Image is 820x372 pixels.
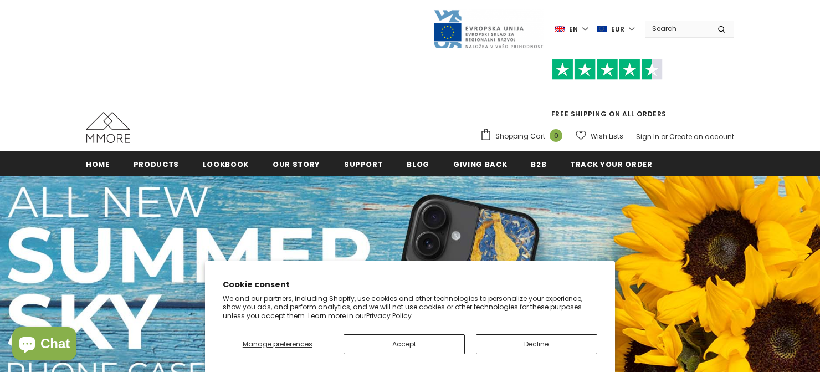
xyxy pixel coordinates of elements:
[453,159,507,170] span: Giving back
[223,294,597,320] p: We and our partners, including Shopify, use cookies and other technologies to personalize your ex...
[433,9,544,49] img: Javni Razpis
[636,132,659,141] a: Sign In
[223,279,597,291] h2: Cookie consent
[344,151,383,176] a: support
[645,21,709,37] input: Search Site
[344,334,465,354] button: Accept
[495,131,545,142] span: Shopping Cart
[86,112,130,143] img: MMORE Cases
[9,327,80,363] inbox-online-store-chat: Shopify online store chat
[569,24,578,35] span: en
[480,80,734,109] iframe: Customer reviews powered by Trustpilot
[203,159,249,170] span: Lookbook
[576,126,623,146] a: Wish Lists
[555,24,565,34] img: i-lang-1.png
[661,132,668,141] span: or
[611,24,624,35] span: EUR
[273,159,320,170] span: Our Story
[203,151,249,176] a: Lookbook
[243,339,312,349] span: Manage preferences
[344,159,383,170] span: support
[86,159,110,170] span: Home
[433,24,544,33] a: Javni Razpis
[273,151,320,176] a: Our Story
[531,151,546,176] a: B2B
[134,151,179,176] a: Products
[223,334,332,354] button: Manage preferences
[480,64,734,119] span: FREE SHIPPING ON ALL ORDERS
[476,334,597,354] button: Decline
[591,131,623,142] span: Wish Lists
[570,159,652,170] span: Track your order
[134,159,179,170] span: Products
[531,159,546,170] span: B2B
[366,311,412,320] a: Privacy Policy
[453,151,507,176] a: Giving back
[480,128,568,145] a: Shopping Cart 0
[86,151,110,176] a: Home
[570,151,652,176] a: Track your order
[552,59,663,80] img: Trust Pilot Stars
[407,151,429,176] a: Blog
[407,159,429,170] span: Blog
[669,132,734,141] a: Create an account
[550,129,562,142] span: 0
